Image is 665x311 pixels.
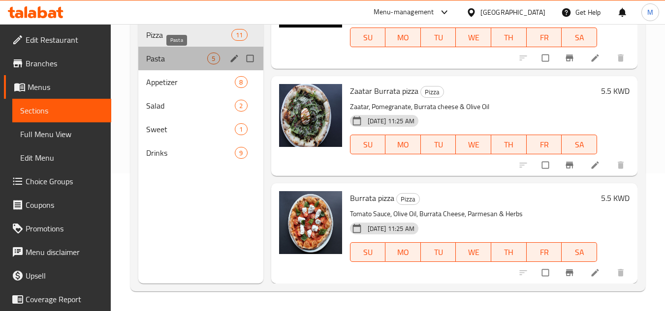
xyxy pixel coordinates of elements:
[425,138,452,152] span: TU
[207,53,220,64] div: items
[20,152,103,164] span: Edit Menu
[460,30,487,45] span: WE
[354,138,382,152] span: SU
[536,49,557,67] span: Select to update
[350,242,386,262] button: SU
[4,52,111,75] a: Branches
[232,30,247,40] span: 11
[610,154,633,176] button: delete
[350,191,394,205] span: Burrata pizza
[231,29,247,41] div: items
[146,123,235,135] span: Sweet
[26,57,103,69] span: Branches
[421,242,456,262] button: TU
[421,135,456,154] button: TU
[536,156,557,174] span: Select to update
[460,245,487,259] span: WE
[4,264,111,287] a: Upsell
[235,123,247,135] div: items
[138,117,263,141] div: Sweet1
[559,262,582,283] button: Branch-specific-item
[566,30,593,45] span: SA
[26,199,103,211] span: Coupons
[235,100,247,112] div: items
[354,245,382,259] span: SU
[26,175,103,187] span: Choice Groups
[389,30,417,45] span: MO
[228,52,243,65] button: edit
[647,7,653,18] span: M
[559,154,582,176] button: Branch-specific-item
[420,86,444,98] div: Pizza
[4,240,111,264] a: Menu disclaimer
[146,76,235,88] span: Appetizer
[4,287,111,311] a: Coverage Report
[26,34,103,46] span: Edit Restaurant
[138,47,263,70] div: Pasta5edit
[536,263,557,282] span: Select to update
[235,147,247,159] div: items
[146,147,235,159] div: Drinks
[350,135,386,154] button: SU
[146,53,207,64] span: Pasta
[495,138,523,152] span: TH
[364,224,418,233] span: [DATE] 11:25 AM
[364,116,418,126] span: [DATE] 11:25 AM
[350,101,597,113] p: Zaatar, Pomegranate, Burrata cheese & Olive Oil
[26,293,103,305] span: Coverage Report
[235,101,247,111] span: 2
[20,105,103,116] span: Sections
[460,138,487,152] span: WE
[527,242,562,262] button: FR
[559,47,582,69] button: Branch-specific-item
[12,99,111,122] a: Sections
[146,100,235,112] span: Salad
[12,122,111,146] a: Full Menu View
[26,223,103,234] span: Promotions
[425,30,452,45] span: TU
[26,246,103,258] span: Menu disclaimer
[566,138,593,152] span: SA
[389,138,417,152] span: MO
[350,28,386,47] button: SU
[562,28,597,47] button: SA
[12,146,111,170] a: Edit Menu
[456,242,491,262] button: WE
[495,30,523,45] span: TH
[590,268,602,278] a: Edit menu item
[456,135,491,154] button: WE
[389,245,417,259] span: MO
[208,54,219,63] span: 5
[421,86,443,98] span: Pizza
[279,191,342,254] img: Burrata pizza
[527,135,562,154] button: FR
[138,70,263,94] div: Appetizer8
[138,23,263,47] div: Pizza11
[235,148,247,158] span: 9
[491,242,527,262] button: TH
[146,29,231,41] span: Pizza
[396,193,420,205] div: Pizza
[566,245,593,259] span: SA
[421,28,456,47] button: TU
[480,7,545,18] div: [GEOGRAPHIC_DATA]
[20,128,103,140] span: Full Menu View
[4,28,111,52] a: Edit Restaurant
[491,135,527,154] button: TH
[138,141,263,165] div: Drinks9
[374,6,434,18] div: Menu-management
[562,135,597,154] button: SA
[235,125,247,134] span: 1
[531,245,558,259] span: FR
[590,53,602,63] a: Edit menu item
[610,47,633,69] button: delete
[456,28,491,47] button: WE
[4,170,111,193] a: Choice Groups
[385,135,421,154] button: MO
[397,194,419,205] span: Pizza
[601,84,630,98] h6: 5.5 KWD
[4,75,111,99] a: Menus
[385,242,421,262] button: MO
[354,30,382,45] span: SU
